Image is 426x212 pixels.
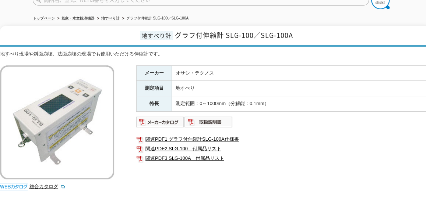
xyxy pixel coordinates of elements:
[33,16,55,20] a: トップページ
[140,31,173,40] span: 地すべり計
[137,81,172,96] th: 測定項目
[184,121,233,126] a: 取扱説明書
[175,30,293,40] span: グラフ付伸縮計 SLG-100／SLG-100A
[137,65,172,81] th: メーカー
[136,116,184,128] img: メーカーカタログ
[121,15,189,22] li: グラフ付伸縮計 SLG-100／SLG-100A
[137,96,172,112] th: 特長
[136,121,184,126] a: メーカーカタログ
[101,16,120,20] a: 地すべり計
[29,184,66,189] a: 総合カタログ
[184,116,233,128] img: 取扱説明書
[61,16,95,20] a: 気象・水文観測機器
